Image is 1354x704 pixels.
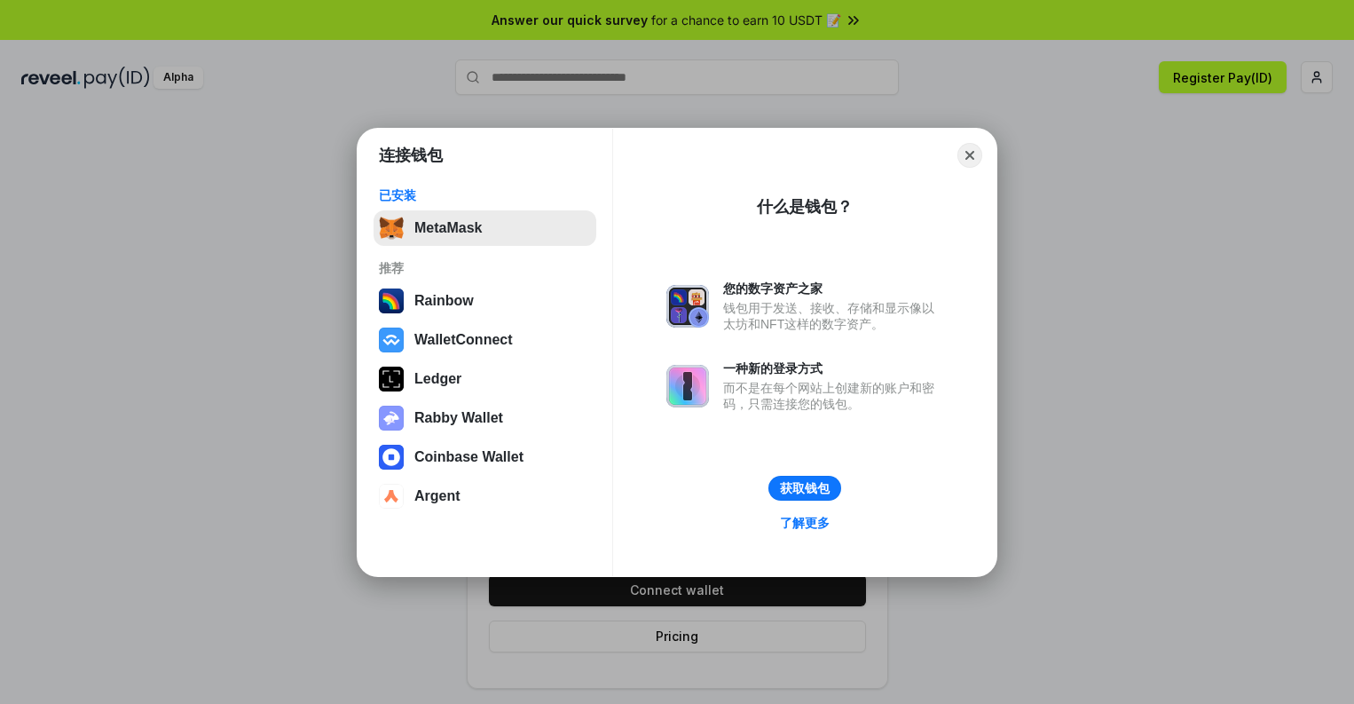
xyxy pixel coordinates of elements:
button: Ledger [374,361,596,397]
button: Rainbow [374,283,596,319]
img: svg+xml,%3Csvg%20xmlns%3D%22http%3A%2F%2Fwww.w3.org%2F2000%2Fsvg%22%20fill%3D%22none%22%20viewBox... [666,285,709,328]
div: 您的数字资产之家 [723,281,943,297]
img: svg+xml,%3Csvg%20width%3D%2228%22%20height%3D%2228%22%20viewBox%3D%220%200%2028%2028%22%20fill%3D... [379,484,404,509]
img: svg+xml,%3Csvg%20fill%3D%22none%22%20height%3D%2233%22%20viewBox%3D%220%200%2035%2033%22%20width%... [379,216,404,241]
div: 钱包用于发送、接收、存储和显示像以太坊和NFT这样的数字资产。 [723,300,943,332]
div: Ledger [414,371,461,387]
img: svg+xml,%3Csvg%20width%3D%2228%22%20height%3D%2228%22%20viewBox%3D%220%200%2028%2028%22%20fill%3D... [379,445,404,470]
div: MetaMask [414,220,482,236]
button: Coinbase Wallet [374,439,596,475]
button: Close [957,143,982,168]
div: 一种新的登录方式 [723,360,943,376]
button: MetaMask [374,210,596,246]
button: Argent [374,479,596,514]
img: svg+xml,%3Csvg%20width%3D%22120%22%20height%3D%22120%22%20viewBox%3D%220%200%20120%20120%22%20fil... [379,289,404,313]
div: Coinbase Wallet [414,449,523,465]
div: 什么是钱包？ [757,196,853,218]
img: svg+xml,%3Csvg%20xmlns%3D%22http%3A%2F%2Fwww.w3.org%2F2000%2Fsvg%22%20fill%3D%22none%22%20viewBox... [666,365,709,407]
button: Rabby Wallet [374,400,596,436]
img: svg+xml,%3Csvg%20width%3D%2228%22%20height%3D%2228%22%20viewBox%3D%220%200%2028%2028%22%20fill%3D... [379,328,404,352]
div: 已安装 [379,187,591,203]
div: 而不是在每个网站上创建新的账户和密码，只需连接您的钱包。 [723,380,943,412]
div: Argent [414,488,461,504]
div: WalletConnect [414,332,513,348]
img: svg+xml,%3Csvg%20xmlns%3D%22http%3A%2F%2Fwww.w3.org%2F2000%2Fsvg%22%20width%3D%2228%22%20height%3... [379,367,404,392]
div: Rabby Wallet [414,410,503,426]
div: Rainbow [414,293,474,309]
img: svg+xml,%3Csvg%20xmlns%3D%22http%3A%2F%2Fwww.w3.org%2F2000%2Fsvg%22%20fill%3D%22none%22%20viewBox... [379,406,404,431]
a: 了解更多 [769,511,840,534]
button: WalletConnect [374,322,596,358]
div: 了解更多 [780,515,830,531]
div: 获取钱包 [780,480,830,496]
button: 获取钱包 [768,476,841,501]
div: 推荐 [379,260,591,276]
h1: 连接钱包 [379,145,443,166]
